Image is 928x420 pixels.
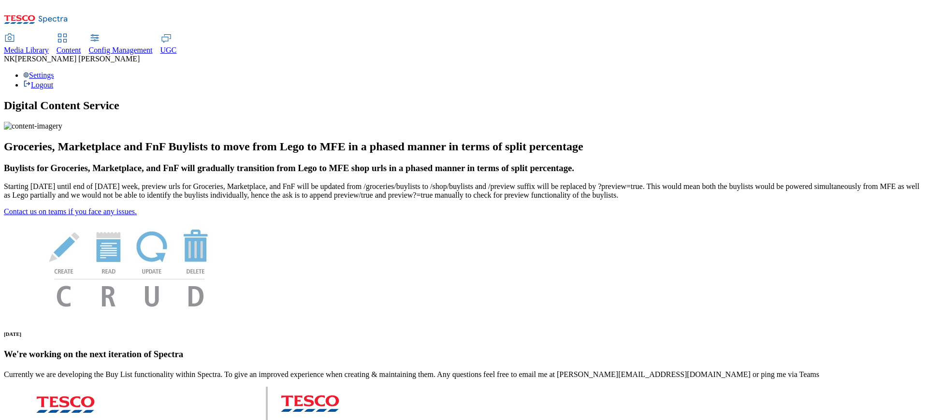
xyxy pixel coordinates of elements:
a: UGC [160,34,177,55]
h3: We're working on the next iteration of Spectra [4,349,924,360]
a: Contact us on teams if you face any issues. [4,207,137,216]
a: Logout [23,81,53,89]
a: Content [57,34,81,55]
span: Media Library [4,46,49,54]
span: Content [57,46,81,54]
a: Media Library [4,34,49,55]
h2: Groceries, Marketplace and FnF Buylists to move from Lego to MFE in a phased manner in terms of s... [4,140,924,153]
a: Settings [23,71,54,79]
span: [PERSON_NAME] [PERSON_NAME] [15,55,140,63]
span: Config Management [89,46,153,54]
img: content-imagery [4,122,62,130]
span: NK [4,55,15,63]
h1: Digital Content Service [4,99,924,112]
img: News Image [4,216,255,317]
p: Starting [DATE] until end of [DATE] week, preview urls for Groceries, Marketplace, and FnF will b... [4,182,924,200]
a: Config Management [89,34,153,55]
span: UGC [160,46,177,54]
h3: Buylists for Groceries, Marketplace, and FnF will gradually transition from Lego to MFE shop urls... [4,163,924,174]
p: Currently we are developing the Buy List functionality within Spectra. To give an improved experi... [4,370,924,379]
h6: [DATE] [4,331,924,337]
